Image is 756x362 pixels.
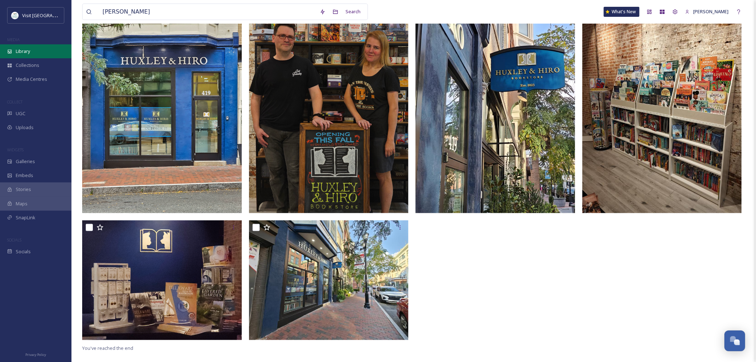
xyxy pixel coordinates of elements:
[11,12,19,19] img: download%20%281%29.jpeg
[16,124,34,131] span: Uploads
[25,352,46,357] span: Privacy Policy
[16,172,33,179] span: Embeds
[16,158,35,165] span: Galleries
[7,147,24,152] span: WIDGETS
[682,5,732,19] a: [PERSON_NAME]
[25,350,46,358] a: Privacy Policy
[16,214,35,221] span: SnapLink
[16,186,31,193] span: Stories
[16,110,25,117] span: UGC
[16,200,28,207] span: Maps
[22,12,78,19] span: Visit [GEOGRAPHIC_DATA]
[7,99,23,104] span: COLLECT
[99,4,316,20] input: Search your library
[342,5,364,19] div: Search
[16,48,30,55] span: Library
[16,248,31,255] span: Socials
[725,331,745,351] button: Open Chat
[7,237,21,243] span: SOCIALS
[16,62,39,69] span: Collections
[82,220,242,340] img: a9fed59c-52d2-a006-7586-d8847b113b7d.png
[82,345,133,351] span: You've reached the end
[16,76,47,83] span: Media Centres
[7,37,20,42] span: MEDIA
[249,220,409,340] img: fe9e6516-b6b9-23b7-19d8-e5f800c1ee8b.jpg
[693,8,729,15] span: [PERSON_NAME]
[604,7,640,17] a: What's New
